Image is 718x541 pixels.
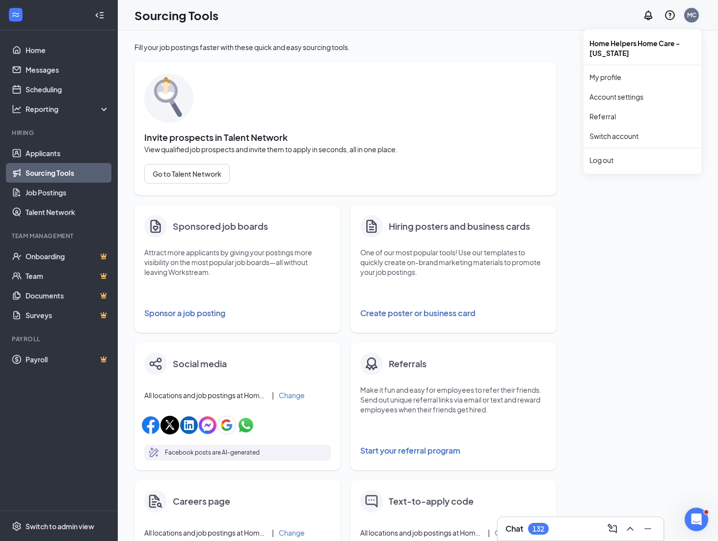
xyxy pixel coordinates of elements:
[144,390,267,400] span: All locations and job postings at Home Helpers Home Care
[26,305,109,325] a: SurveysCrown
[26,80,109,99] a: Scheduling
[160,416,179,434] img: xIcon
[589,132,638,140] a: Switch account
[360,385,547,414] p: Make it fun and easy for employees to refer their friends. Send out unique referral links via ema...
[272,390,274,401] div: |
[584,33,701,63] div: Home Helpers Home Care - [US_STATE]
[389,494,474,508] h4: Text-to-apply code
[237,416,255,434] img: whatsappIcon
[272,527,274,538] div: |
[279,529,305,536] button: Change
[173,357,227,371] h4: Social media
[148,447,160,459] svg: MagicPencil
[360,303,547,323] button: Create poster or business card
[26,521,94,531] div: Switch to admin view
[360,247,547,277] p: One of our most popular tools! Use our templates to quickly create on-brand marketing materials t...
[364,356,379,372] img: badge
[364,218,379,235] svg: Document
[488,527,490,538] div: |
[26,350,109,369] a: PayrollCrown
[389,219,530,233] h4: Hiring posters and business cards
[26,183,109,202] a: Job Postings
[134,42,557,52] div: Fill your job postings faster with these quick and easy sourcing tools.
[11,10,21,20] svg: WorkstreamLogo
[365,495,378,508] img: text
[144,528,267,538] span: All locations and job postings at Home Helpers Home Care
[95,10,105,20] svg: Collapse
[12,129,107,137] div: Hiring
[142,416,160,434] img: facebookIcon
[279,392,305,399] button: Change
[589,92,695,102] a: Account settings
[589,72,695,82] a: My profile
[589,111,695,121] a: Referral
[495,529,521,536] button: Change
[505,523,523,534] h3: Chat
[144,164,230,184] button: Go to Talent Network
[173,219,268,233] h4: Sponsored job boards
[26,202,109,222] a: Talent Network
[360,528,483,538] span: All locations and job postings at Home Helpers Home Care
[149,494,162,508] img: careers
[12,521,22,531] svg: Settings
[148,218,163,234] img: clipboard
[144,164,547,184] a: Go to Talent Network
[199,416,216,434] img: facebookMessengerIcon
[12,104,22,114] svg: Analysis
[12,335,107,343] div: Payroll
[360,441,547,460] button: Start your referral program
[589,155,695,165] div: Log out
[605,521,620,537] button: ComposeMessage
[217,416,236,434] img: googleIcon
[607,523,618,535] svg: ComposeMessage
[180,416,198,434] img: linkedinIcon
[640,521,656,537] button: Minimize
[532,525,544,533] div: 132
[26,60,109,80] a: Messages
[685,508,708,531] iframe: Intercom live chat
[144,133,547,142] span: Invite prospects in Talent Network
[26,246,109,266] a: OnboardingCrown
[149,357,162,370] img: share
[173,494,230,508] h4: Careers page
[26,40,109,60] a: Home
[26,104,110,114] div: Reporting
[642,9,654,21] svg: Notifications
[642,523,654,535] svg: Minimize
[144,303,331,323] button: Sponsor a job posting
[624,523,636,535] svg: ChevronUp
[144,247,331,277] p: Attract more applicants by giving your postings more visibility on the most popular job boards—al...
[622,521,638,537] button: ChevronUp
[165,448,260,458] p: Facebook posts are AI-generated
[26,143,109,163] a: Applicants
[134,7,218,24] h1: Sourcing Tools
[144,74,193,123] img: sourcing-tools
[26,286,109,305] a: DocumentsCrown
[26,163,109,183] a: Sourcing Tools
[389,357,426,371] h4: Referrals
[12,232,107,240] div: Team Management
[26,266,109,286] a: TeamCrown
[687,11,696,19] div: MC
[664,9,676,21] svg: QuestionInfo
[144,144,547,154] span: View qualified job prospects and invite them to apply in seconds, all in one place.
